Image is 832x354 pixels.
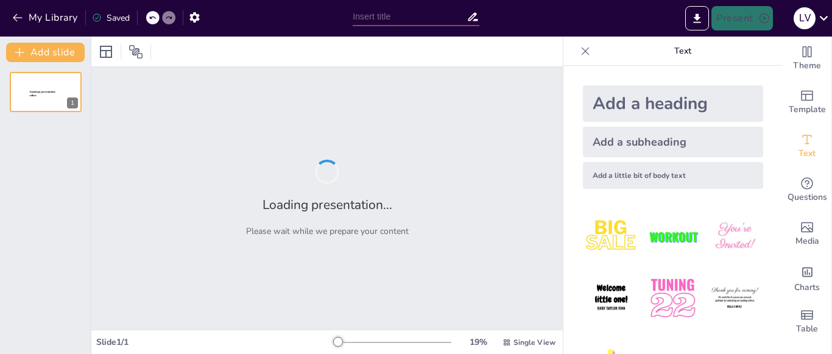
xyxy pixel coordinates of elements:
[353,8,467,26] input: Insert title
[129,44,143,59] span: Position
[583,162,763,189] div: Add a little bit of body text
[6,43,85,62] button: Add slide
[263,196,392,213] h2: Loading presentation...
[795,235,819,248] span: Media
[246,225,409,237] p: Please wait while we prepare your content
[783,212,831,256] div: Add images, graphics, shapes or video
[96,42,116,62] div: Layout
[796,322,818,336] span: Table
[794,281,820,294] span: Charts
[799,147,816,160] span: Text
[783,80,831,124] div: Add ready made slides
[583,127,763,157] div: Add a subheading
[92,12,130,24] div: Saved
[644,208,701,265] img: 2.jpeg
[583,270,640,327] img: 4.jpeg
[783,37,831,80] div: Change the overall theme
[783,124,831,168] div: Add text boxes
[67,97,78,108] div: 1
[793,59,821,73] span: Theme
[711,6,772,30] button: Present
[9,8,83,27] button: My Library
[707,208,763,265] img: 3.jpeg
[583,208,640,265] img: 1.jpeg
[464,336,493,348] div: 19 %
[685,6,709,30] button: Export to PowerPoint
[788,191,827,204] span: Questions
[583,85,763,122] div: Add a heading
[794,7,816,29] div: L V
[789,103,826,116] span: Template
[644,270,701,327] img: 5.jpeg
[783,300,831,344] div: Add a table
[783,168,831,212] div: Get real-time input from your audience
[794,6,816,30] button: L V
[783,256,831,300] div: Add charts and graphs
[96,336,334,348] div: Slide 1 / 1
[595,37,770,66] p: Text
[10,72,82,112] div: 1
[513,338,555,347] span: Single View
[30,91,55,97] span: Sendsteps presentation editor
[707,270,763,327] img: 6.jpeg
